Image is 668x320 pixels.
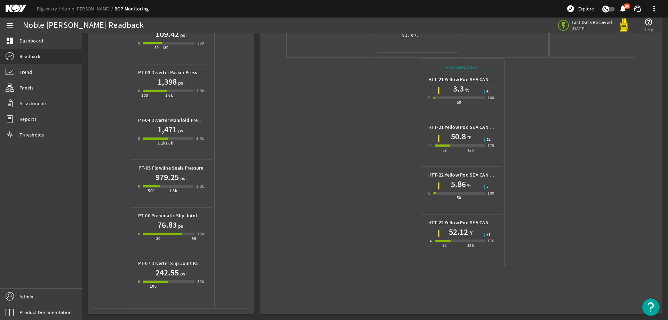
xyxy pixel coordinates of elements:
[138,165,203,171] b: PT-05 Flowline Seals Pressure
[165,140,173,147] div: 1.6k
[23,22,144,29] div: Noble [PERSON_NAME] Readback
[138,69,205,76] b: PT-03 Diverter Packer Pressure
[138,40,140,47] div: 0
[487,94,494,101] div: 100
[179,32,186,39] span: psi
[449,226,468,237] h1: 52.12
[619,5,627,13] mat-icon: notifications
[486,138,491,142] span: 52
[467,147,474,154] div: 125
[138,183,140,190] div: 0
[150,283,157,290] div: 100
[192,235,196,242] div: 99
[428,124,522,131] b: HTT-21 Yellow Pod SEA CAN 1 Temperature
[156,172,179,183] h1: 979.25
[177,223,184,229] span: psi
[467,242,474,249] div: 125
[643,26,653,33] span: Help
[19,116,37,123] span: Reports
[61,6,114,12] a: Noble [PERSON_NAME]
[19,100,47,107] span: Attachments
[19,84,34,91] span: Panels
[487,142,494,149] div: 176
[19,53,40,60] span: Readback
[158,219,177,231] h1: 76.83
[486,233,491,237] span: 51
[566,5,575,13] mat-icon: explore
[644,18,653,26] mat-icon: help_outline
[19,69,32,76] span: Trend
[19,37,43,44] span: Dashboard
[19,309,72,316] span: Product Documentation
[148,187,154,194] div: 500
[138,117,209,124] b: PT-04 Diverter Manifold Pressure
[466,182,471,189] span: %
[138,87,140,94] div: 0
[114,6,149,12] a: BOP Monitoring
[428,172,514,178] b: HTT-22 Yellow Pod SEA CAN 2 Humidity
[196,135,204,142] div: 3.0k
[19,131,44,138] span: Thresholds
[156,235,161,242] div: 30
[402,32,410,39] div: 3.4k
[6,37,14,45] mat-icon: dashboard
[138,135,140,142] div: 0
[642,298,660,316] button: Open Resource Center
[158,124,177,135] h1: 1,471
[196,87,204,94] div: 3.0k
[457,194,461,201] div: 50
[572,19,612,25] span: Last Data Received
[162,44,169,51] div: 130
[37,6,61,12] a: Rigsentry
[197,278,204,285] div: 500
[617,18,631,32] img: Yellowpod.svg
[156,267,179,278] h1: 242.55
[487,237,494,244] div: 176
[179,270,186,277] span: psi
[428,190,430,197] div: 0
[443,147,447,154] div: 32
[138,278,140,285] div: 0
[451,131,466,142] h1: 50.8
[169,187,177,194] div: 1.8k
[466,134,472,141] span: °F
[646,0,662,17] button: more_vert
[411,32,419,39] div: 5.3k
[19,293,33,300] span: Admin
[165,92,173,99] div: 1.6k
[141,92,148,99] div: 100
[196,183,204,190] div: 3.0k
[197,231,204,237] div: 100
[428,219,522,226] b: HTT-22 Yellow Pod SEA CAN 2 Temperature
[6,21,14,30] mat-icon: menu
[428,237,432,244] div: -4
[619,5,626,13] button: 86
[572,25,612,32] span: [DATE]
[177,79,184,86] span: psi
[138,260,249,267] b: PT-07 Diverter Slip Joint Packer Hydraulic Pressure
[453,83,464,94] h1: 3.3
[428,76,514,83] b: HTT-21 Yellow Pod SEA CAN 1 Humidity
[564,3,597,14] button: Explore
[451,179,466,190] h1: 5.86
[138,212,217,219] b: PT-06 Pneumatic Slip Joint Pressure
[464,86,469,93] span: %
[578,5,594,12] span: Explore
[486,90,488,94] span: 6
[633,5,642,13] mat-icon: support_agent
[156,29,179,40] h1: 109.42
[428,142,432,149] div: -4
[154,44,159,51] div: 80
[197,40,204,47] div: 300
[421,64,502,71] div: Pod Analogs
[158,140,166,147] div: 1.1k
[428,94,430,101] div: 0
[468,229,474,236] span: °F
[179,175,186,182] span: psi
[443,242,447,249] div: 32
[487,190,494,197] div: 100
[177,127,184,134] span: psi
[158,76,177,87] h1: 1,398
[486,185,488,189] span: 7
[457,99,461,106] div: 50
